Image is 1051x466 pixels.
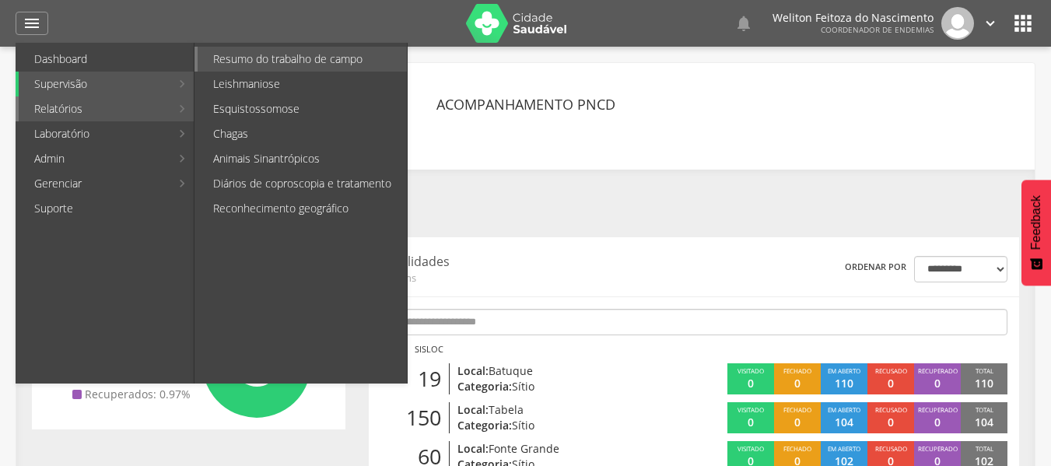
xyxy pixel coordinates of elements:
[734,14,753,33] i: 
[821,24,934,35] span: Coordenador de Endemias
[982,7,999,40] a: 
[489,363,533,378] span: Batuque
[380,271,647,285] span: 31 itens
[888,376,894,391] p: 0
[918,366,958,375] span: Recuperado
[198,121,407,146] a: Chagas
[198,47,407,72] a: Resumo do trabalho de campo
[748,415,754,430] p: 0
[918,405,958,414] span: Recuperado
[794,415,801,430] p: 0
[198,171,407,196] a: Diários de coproscopia e tratamento
[380,253,647,271] p: Localidades
[457,363,664,379] p: Local:
[835,376,853,391] p: 110
[19,146,170,171] a: Admin
[734,7,753,40] a: 
[772,12,934,23] p: Weliton Feitoza do Nascimento
[975,415,993,430] p: 104
[512,379,534,394] span: Sítio
[406,403,441,433] span: 150
[976,405,993,414] span: Total
[976,444,993,453] span: Total
[415,343,443,356] p: Sisloc
[888,415,894,430] p: 0
[1021,180,1051,286] button: Feedback - Mostrar pesquisa
[19,47,194,72] a: Dashboard
[489,402,524,417] span: Tabela
[19,196,194,221] a: Suporte
[783,444,811,453] span: Fechado
[748,376,754,391] p: 0
[835,415,853,430] p: 104
[783,366,811,375] span: Fechado
[934,415,941,430] p: 0
[875,444,907,453] span: Recusado
[1011,11,1035,36] i: 
[828,405,860,414] span: Em aberto
[457,379,664,394] p: Categoria:
[934,376,941,391] p: 0
[198,72,407,96] a: Leishmaniose
[418,364,441,394] span: 19
[198,146,407,171] a: Animais Sinantrópicos
[489,441,559,456] span: Fonte Grande
[19,72,170,96] a: Supervisão
[16,12,48,35] a: 
[198,196,407,221] a: Reconhecimento geográfico
[737,405,764,414] span: Visitado
[875,405,907,414] span: Recusado
[19,121,170,146] a: Laboratório
[436,90,615,118] header: Acompanhamento PNCD
[72,387,191,402] li: Recuperados: 0.97%
[512,418,534,433] span: Sítio
[875,366,907,375] span: Recusado
[1029,195,1043,250] span: Feedback
[457,441,664,457] p: Local:
[982,15,999,32] i: 
[19,171,170,196] a: Gerenciar
[783,405,811,414] span: Fechado
[457,418,664,433] p: Categoria:
[828,366,860,375] span: Em aberto
[23,14,41,33] i: 
[794,376,801,391] p: 0
[975,376,993,391] p: 110
[19,96,170,121] a: Relatórios
[457,402,664,418] p: Local:
[918,444,958,453] span: Recuperado
[976,366,993,375] span: Total
[737,444,764,453] span: Visitado
[828,444,860,453] span: Em aberto
[845,261,906,273] label: Ordenar por
[737,366,764,375] span: Visitado
[198,96,407,121] a: Esquistossomose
